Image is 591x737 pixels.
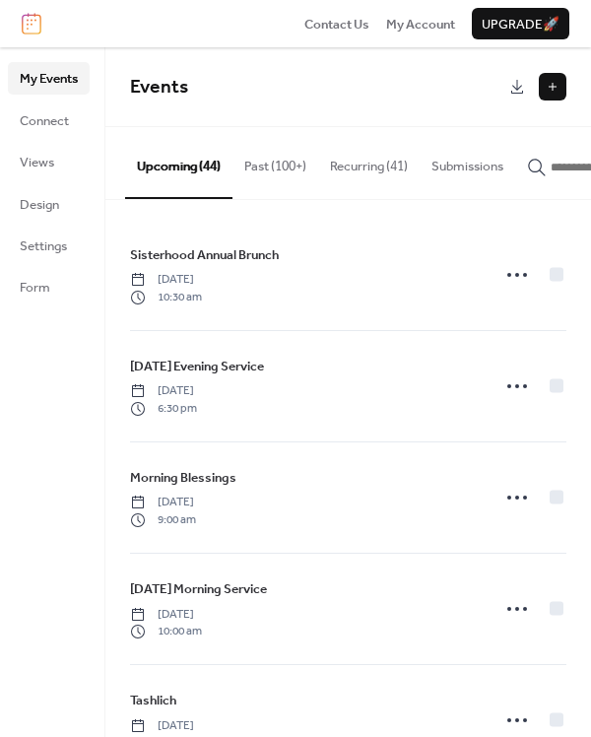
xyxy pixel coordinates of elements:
[420,127,515,196] button: Submissions
[8,188,90,220] a: Design
[20,278,50,298] span: Form
[482,15,559,34] span: Upgrade 🚀
[20,69,78,89] span: My Events
[130,382,197,400] span: [DATE]
[20,111,69,131] span: Connect
[386,14,455,33] a: My Account
[20,195,59,215] span: Design
[130,579,267,599] span: [DATE] Morning Service
[8,104,90,136] a: Connect
[125,127,232,198] button: Upcoming (44)
[130,467,236,489] a: Morning Blessings
[20,153,54,172] span: Views
[232,127,318,196] button: Past (100+)
[472,8,569,39] button: Upgrade🚀
[130,578,267,600] a: [DATE] Morning Service
[130,691,176,710] span: Tashlich
[130,356,264,377] a: [DATE] Evening Service
[8,271,90,302] a: Form
[130,244,279,266] a: Sisterhood Annual Brunch
[130,511,196,529] span: 9:00 am
[130,468,236,488] span: Morning Blessings
[8,62,90,94] a: My Events
[318,127,420,196] button: Recurring (41)
[130,623,202,640] span: 10:00 am
[304,15,369,34] span: Contact Us
[130,400,197,418] span: 6:30 pm
[130,606,202,624] span: [DATE]
[20,236,67,256] span: Settings
[8,230,90,261] a: Settings
[130,245,279,265] span: Sisterhood Annual Brunch
[8,146,90,177] a: Views
[386,15,455,34] span: My Account
[304,14,369,33] a: Contact Us
[130,494,196,511] span: [DATE]
[130,357,264,376] span: [DATE] Evening Service
[22,13,41,34] img: logo
[130,69,188,105] span: Events
[130,271,202,289] span: [DATE]
[130,717,203,735] span: [DATE]
[130,690,176,711] a: Tashlich
[130,289,202,306] span: 10:30 am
